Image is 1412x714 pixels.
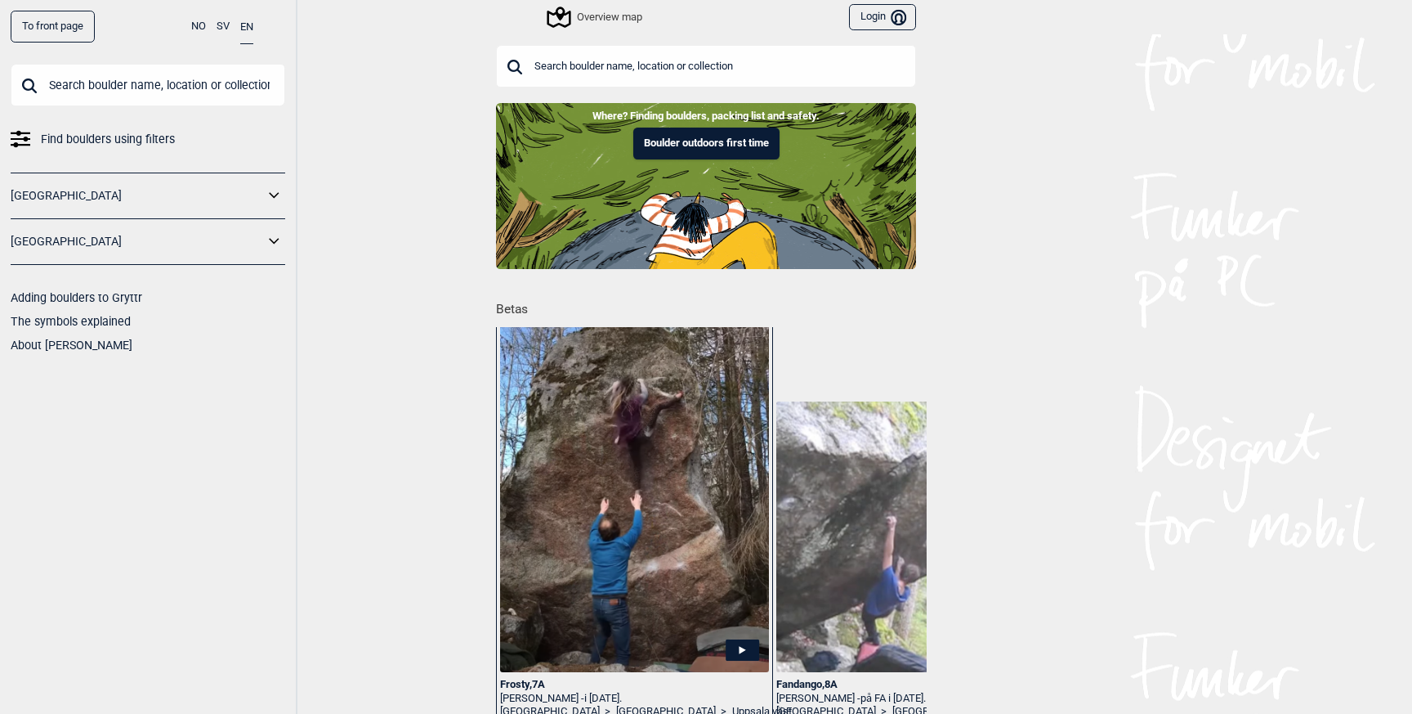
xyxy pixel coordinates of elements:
button: Boulder outdoors first time [633,128,780,159]
h1: Betas [496,290,927,319]
div: Fandango , 8A [776,678,1045,692]
p: Where? Finding boulders, packing list and safety. [12,108,1400,124]
img: Indoor to outdoor [496,103,916,268]
a: [GEOGRAPHIC_DATA] [11,230,264,254]
img: Christina pa Frosty [500,312,769,672]
a: About [PERSON_NAME] [11,339,132,352]
div: Frosty , 7A [500,678,769,692]
span: på FA i [DATE]. @2:40 [860,692,958,704]
a: [GEOGRAPHIC_DATA] [11,184,264,208]
button: SV [217,11,230,43]
input: Search boulder name, location or collection [11,64,285,106]
div: Overview map [549,7,642,27]
button: NO [191,11,206,43]
span: i [DATE]. [584,692,622,704]
div: [PERSON_NAME] - [500,692,769,706]
input: Search boulder name, location or collection [496,45,916,88]
img: Stefan pa Fandango [776,402,1045,672]
a: To front page [11,11,95,43]
a: Adding boulders to Gryttr [11,291,142,304]
button: Login [849,4,916,31]
a: The symbols explained [11,315,131,328]
div: [PERSON_NAME] - [776,692,1045,706]
button: EN [240,11,253,44]
span: Find boulders using filters [41,128,175,151]
a: Find boulders using filters [11,128,285,151]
